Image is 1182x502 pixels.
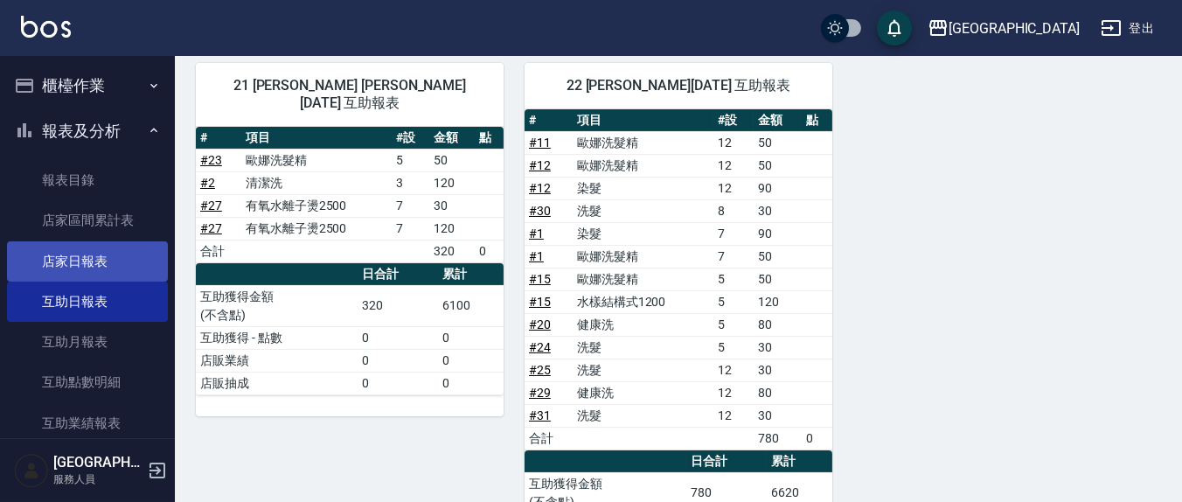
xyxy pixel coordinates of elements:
[358,372,439,394] td: 0
[713,336,754,359] td: 5
[429,149,475,171] td: 50
[754,109,802,132] th: 金額
[7,362,168,402] a: 互助點數明細
[7,322,168,362] a: 互助月報表
[713,154,754,177] td: 12
[7,282,168,322] a: 互助日報表
[200,221,222,235] a: #27
[529,227,544,241] a: #1
[200,199,222,213] a: #27
[754,381,802,404] td: 80
[438,349,504,372] td: 0
[754,199,802,222] td: 30
[200,176,215,190] a: #2
[949,17,1080,39] div: [GEOGRAPHIC_DATA]
[196,127,504,263] table: a dense table
[713,381,754,404] td: 12
[529,295,551,309] a: #15
[573,381,713,404] td: 健康洗
[14,453,49,488] img: Person
[525,109,573,132] th: #
[21,16,71,38] img: Logo
[241,149,392,171] td: 歐娜洗髮精
[529,158,551,172] a: #12
[7,63,168,108] button: 櫃檯作業
[754,359,802,381] td: 30
[921,10,1087,46] button: [GEOGRAPHIC_DATA]
[802,109,832,132] th: 點
[573,359,713,381] td: 洗髮
[429,217,475,240] td: 120
[475,127,504,150] th: 點
[754,268,802,290] td: 50
[713,313,754,336] td: 5
[358,285,439,326] td: 320
[754,131,802,154] td: 50
[713,199,754,222] td: 8
[392,149,430,171] td: 5
[802,427,832,450] td: 0
[196,372,358,394] td: 店販抽成
[754,313,802,336] td: 80
[713,359,754,381] td: 12
[241,127,392,150] th: 項目
[529,204,551,218] a: #30
[767,450,832,473] th: 累計
[529,340,551,354] a: #24
[877,10,912,45] button: save
[7,241,168,282] a: 店家日報表
[529,181,551,195] a: #12
[429,194,475,217] td: 30
[573,131,713,154] td: 歐娜洗髮精
[53,471,143,487] p: 服務人員
[754,404,802,427] td: 30
[358,349,439,372] td: 0
[529,386,551,400] a: #29
[754,222,802,245] td: 90
[7,200,168,241] a: 店家區間累計表
[754,177,802,199] td: 90
[713,177,754,199] td: 12
[713,109,754,132] th: #設
[438,263,504,286] th: 累計
[438,326,504,349] td: 0
[573,404,713,427] td: 洗髮
[429,127,475,150] th: 金額
[196,127,241,150] th: #
[546,77,811,94] span: 22 [PERSON_NAME][DATE] 互助報表
[713,404,754,427] td: 12
[7,160,168,200] a: 報表目錄
[713,222,754,245] td: 7
[573,177,713,199] td: 染髮
[392,194,430,217] td: 7
[573,222,713,245] td: 染髮
[754,290,802,313] td: 120
[573,109,713,132] th: 項目
[529,408,551,422] a: #31
[525,109,832,450] table: a dense table
[392,217,430,240] td: 7
[475,240,504,262] td: 0
[529,272,551,286] a: #15
[429,240,475,262] td: 320
[573,245,713,268] td: 歐娜洗髮精
[713,245,754,268] td: 7
[573,199,713,222] td: 洗髮
[573,313,713,336] td: 健康洗
[196,326,358,349] td: 互助獲得 - 點數
[754,427,802,450] td: 780
[713,268,754,290] td: 5
[754,245,802,268] td: 50
[529,363,551,377] a: #25
[1094,12,1161,45] button: 登出
[196,263,504,395] table: a dense table
[217,77,483,112] span: 21 [PERSON_NAME] [PERSON_NAME] [DATE] 互助報表
[529,136,551,150] a: #11
[529,249,544,263] a: #1
[53,454,143,471] h5: [GEOGRAPHIC_DATA]
[7,108,168,154] button: 報表及分析
[529,317,551,331] a: #20
[573,154,713,177] td: 歐娜洗髮精
[241,171,392,194] td: 清潔洗
[429,171,475,194] td: 120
